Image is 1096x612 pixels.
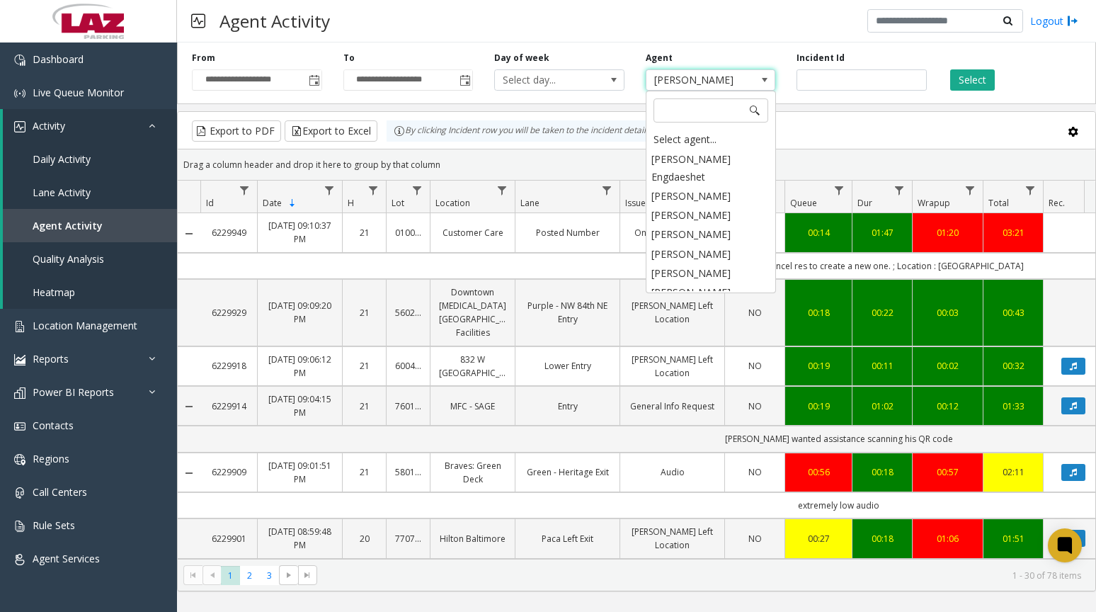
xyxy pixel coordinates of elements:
a: Hilton Baltimore [439,532,506,545]
a: [DATE] 09:06:12 PM [266,353,333,380]
a: Daily Activity [3,142,177,176]
a: 01:47 [861,226,903,239]
a: [DATE] 09:01:51 PM [266,459,333,486]
a: 01:06 [921,532,974,545]
a: 00:12 [921,399,974,413]
a: 600440 [395,359,421,373]
a: 21 [351,399,377,413]
li: [PERSON_NAME] [648,205,774,225]
label: Agent [646,52,673,64]
a: 00:18 [861,532,903,545]
span: Heatmap [33,285,75,299]
a: H Filter Menu [364,181,383,200]
a: 21 [351,465,377,479]
a: 01:33 [992,399,1034,413]
span: NO [748,307,762,319]
div: 00:19 [794,359,843,373]
a: 6229949 [209,226,249,239]
a: Dur Filter Menu [890,181,909,200]
span: Select day... [495,70,598,90]
a: NO [733,359,776,373]
span: Queue [790,197,817,209]
span: Regions [33,452,69,465]
a: Posted Number [524,226,611,239]
img: 'icon' [14,387,25,399]
span: Date [263,197,282,209]
img: 'icon' [14,554,25,565]
a: 00:56 [794,465,843,479]
span: Reports [33,352,69,365]
a: Activity [3,109,177,142]
a: 832 W [GEOGRAPHIC_DATA] [439,353,506,380]
div: 00:32 [992,359,1034,373]
span: Id [206,197,214,209]
span: Go to the last page [302,569,313,581]
a: [DATE] 09:04:15 PM [266,392,333,419]
a: [PERSON_NAME] Left Location [629,299,716,326]
li: [PERSON_NAME] [648,186,774,205]
a: 00:22 [861,306,903,319]
span: Lane Activity [33,186,91,199]
span: Quality Analysis [33,252,104,266]
a: 580119 [395,465,421,479]
span: Dur [857,197,872,209]
a: 20 [351,532,377,545]
a: NO [733,465,776,479]
span: Rec. [1049,197,1065,209]
a: 770769 [395,532,421,545]
span: Location Management [33,319,137,332]
span: NO [748,533,762,545]
span: Power BI Reports [33,385,114,399]
li: [PERSON_NAME] [648,225,774,244]
a: 00:03 [921,306,974,319]
button: Export to PDF [192,120,281,142]
span: H [348,197,354,209]
a: 760172 [395,399,421,413]
span: Total [988,197,1009,209]
a: 21 [351,306,377,319]
li: [PERSON_NAME] Engdaeshet [648,149,774,186]
a: Agent Activity [3,209,177,242]
a: 00:18 [861,465,903,479]
a: 560285 [395,306,421,319]
img: pageIcon [191,4,205,38]
div: 00:18 [794,306,843,319]
a: Quality Analysis [3,242,177,276]
label: Incident Id [797,52,845,64]
li: [PERSON_NAME] [648,263,774,283]
img: 'icon' [14,521,25,532]
a: [DATE] 09:10:37 PM [266,219,333,246]
a: Paca Left Exit [524,532,611,545]
span: Sortable [287,198,298,209]
span: Agent Services [33,552,100,565]
a: Total Filter Menu [1021,181,1040,200]
a: [DATE] 09:09:20 PM [266,299,333,326]
a: NO [733,399,776,413]
a: 01:51 [992,532,1034,545]
a: 03:21 [992,226,1034,239]
a: MFC - SAGE [439,399,506,413]
a: 00:02 [921,359,974,373]
h3: Agent Activity [212,4,337,38]
span: Go to the last page [298,565,317,585]
a: 00:27 [794,532,843,545]
button: Export to Excel [285,120,377,142]
a: Lot Filter Menu [408,181,427,200]
a: Online Reservation [629,226,716,239]
a: Logout [1030,13,1078,28]
a: Entry [524,399,611,413]
div: By clicking Incident row you will be taken to the incident details page. [387,120,681,142]
div: 00:57 [921,465,974,479]
a: 00:11 [861,359,903,373]
label: Day of week [494,52,549,64]
a: 00:19 [794,399,843,413]
span: Location [435,197,470,209]
a: Date Filter Menu [320,181,339,200]
label: From [192,52,215,64]
a: Queue Filter Menu [830,181,849,200]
